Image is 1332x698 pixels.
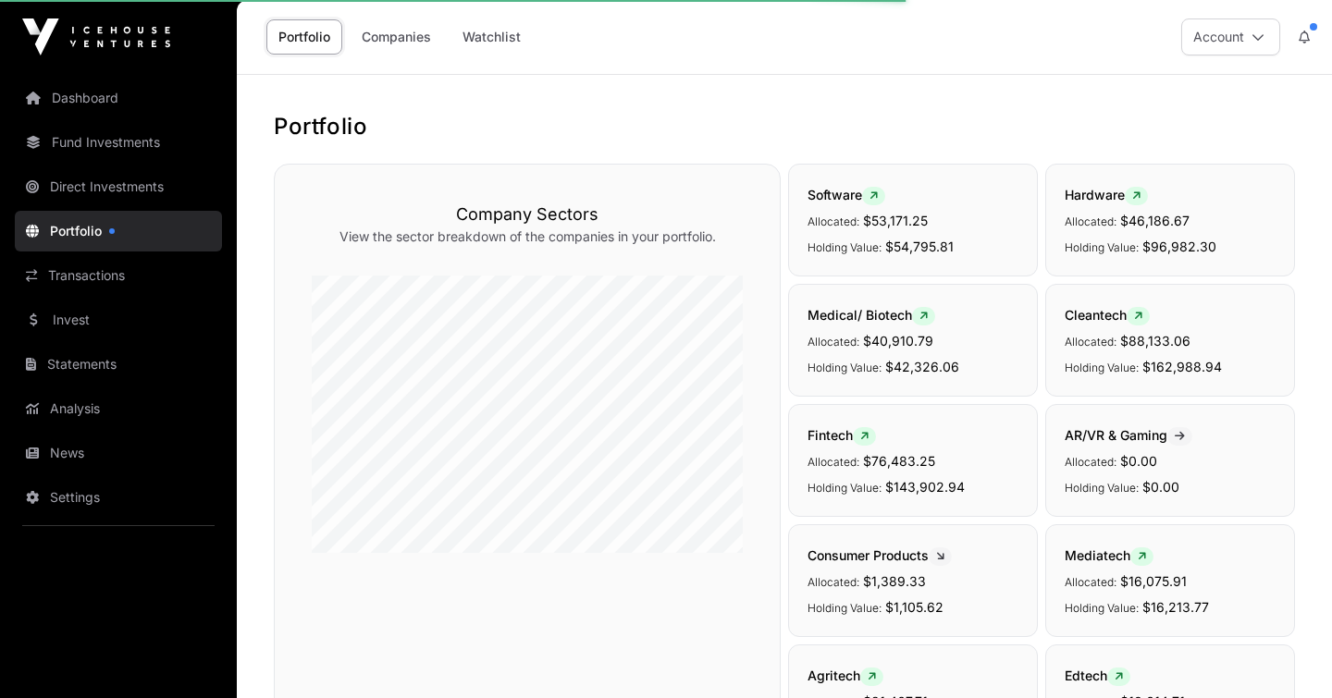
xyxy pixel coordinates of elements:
[1239,609,1332,698] iframe: Chat Widget
[15,211,222,251] a: Portfolio
[885,239,954,254] span: $54,795.81
[808,361,882,374] span: Holding Value:
[863,453,935,469] span: $76,483.25
[15,255,222,296] a: Transactions
[1142,479,1179,495] span: $0.00
[808,214,859,228] span: Allocated:
[1065,187,1148,202] span: Hardware
[1065,575,1116,589] span: Allocated:
[312,202,743,227] h3: Company Sectors
[1065,667,1130,683] span: Edtech
[350,19,443,55] a: Companies
[885,599,943,615] span: $1,105.62
[15,122,222,163] a: Fund Investments
[1142,239,1216,254] span: $96,982.30
[808,667,883,683] span: Agritech
[1065,427,1192,443] span: AR/VR & Gaming
[1065,307,1150,323] span: Cleantech
[15,477,222,518] a: Settings
[1065,601,1139,615] span: Holding Value:
[1065,481,1139,495] span: Holding Value:
[15,166,222,207] a: Direct Investments
[312,227,743,246] p: View the sector breakdown of the companies in your portfolio.
[1142,359,1222,374] span: $162,988.94
[808,601,882,615] span: Holding Value:
[1065,335,1116,349] span: Allocated:
[808,427,876,443] span: Fintech
[15,300,222,340] a: Invest
[1120,573,1187,589] span: $16,075.91
[863,333,933,349] span: $40,910.79
[15,78,222,118] a: Dashboard
[808,547,952,563] span: Consumer Products
[808,240,882,254] span: Holding Value:
[1120,213,1190,228] span: $46,186.67
[274,112,1295,141] h1: Portfolio
[1065,214,1116,228] span: Allocated:
[15,344,222,385] a: Statements
[15,388,222,429] a: Analysis
[808,455,859,469] span: Allocated:
[22,18,170,55] img: Icehouse Ventures Logo
[1120,453,1157,469] span: $0.00
[885,359,959,374] span: $42,326.06
[266,19,342,55] a: Portfolio
[15,433,222,473] a: News
[808,575,859,589] span: Allocated:
[808,307,935,323] span: Medical/ Biotech
[863,213,928,228] span: $53,171.25
[885,479,965,495] span: $143,902.94
[1181,18,1280,55] button: Account
[1065,455,1116,469] span: Allocated:
[808,481,882,495] span: Holding Value:
[863,573,926,589] span: $1,389.33
[1065,240,1139,254] span: Holding Value:
[1142,599,1209,615] span: $16,213.77
[450,19,533,55] a: Watchlist
[1065,547,1153,563] span: Mediatech
[808,335,859,349] span: Allocated:
[1120,333,1190,349] span: $88,133.06
[1065,361,1139,374] span: Holding Value:
[808,187,885,202] span: Software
